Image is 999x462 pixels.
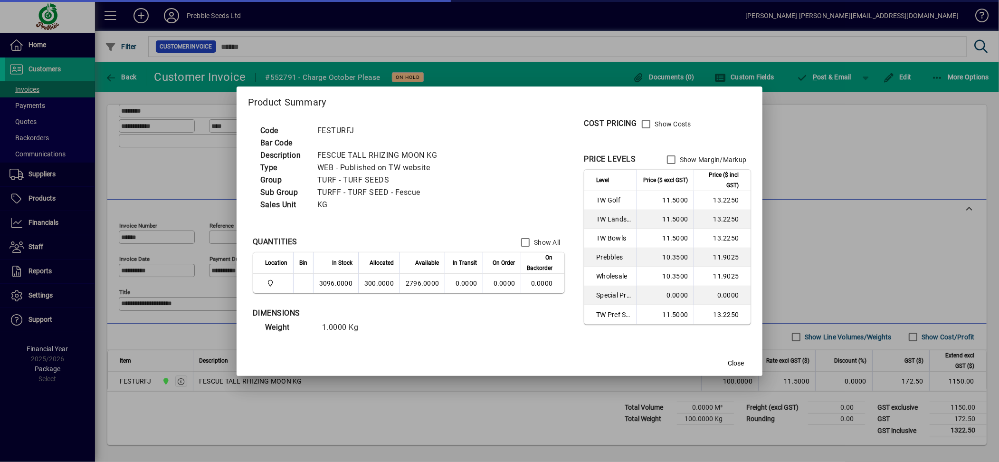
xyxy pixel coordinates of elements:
[400,274,445,293] td: 2796.0000
[494,279,515,287] span: 0.0000
[694,210,751,229] td: 13.2250
[527,252,552,273] span: On Backorder
[313,199,449,211] td: KG
[678,155,747,164] label: Show Margin/Markup
[596,214,631,224] span: TW Landscaper
[256,125,313,137] td: Code
[313,186,449,199] td: TURFF - TURF SEED - Fescue
[596,252,631,262] span: Prebbles
[456,279,477,287] span: 0.0000
[721,355,751,372] button: Close
[694,286,751,305] td: 0.0000
[256,186,313,199] td: Sub Group
[253,236,297,248] div: QUANTITIES
[694,267,751,286] td: 11.9025
[596,310,631,319] span: TW Pref Sup
[317,321,374,334] td: 1.0000 Kg
[532,238,560,247] label: Show All
[700,170,739,191] span: Price ($ incl GST)
[643,175,688,185] span: Price ($ excl GST)
[728,358,744,368] span: Close
[637,229,694,248] td: 11.5000
[653,119,691,129] label: Show Costs
[694,191,751,210] td: 13.2250
[253,308,490,319] div: DIMENSIONS
[256,137,313,149] td: Bar Code
[596,233,631,243] span: TW Bowls
[313,174,449,186] td: TURF - TURF SEEDS
[313,162,449,174] td: WEB - Published on TW website
[415,258,439,268] span: Available
[493,258,515,268] span: On Order
[637,191,694,210] td: 11.5000
[694,305,751,324] td: 13.2250
[256,174,313,186] td: Group
[596,271,631,281] span: Wholesale
[313,125,449,137] td: FESTURFJ
[237,87,763,114] h2: Product Summary
[694,248,751,267] td: 11.9025
[453,258,477,268] span: In Transit
[637,267,694,286] td: 10.3500
[313,274,358,293] td: 3096.0000
[637,305,694,324] td: 11.5000
[596,195,631,205] span: TW Golf
[313,149,449,162] td: FESCUE TALL RHIZING MOON KG
[637,286,694,305] td: 0.0000
[256,199,313,211] td: Sales Unit
[694,229,751,248] td: 13.2250
[358,274,400,293] td: 300.0000
[332,258,352,268] span: In Stock
[521,274,564,293] td: 0.0000
[265,258,287,268] span: Location
[637,248,694,267] td: 10.3500
[637,210,694,229] td: 11.5000
[256,149,313,162] td: Description
[256,162,313,174] td: Type
[299,258,307,268] span: Bin
[370,258,394,268] span: Allocated
[584,118,637,129] div: COST PRICING
[584,154,636,165] div: PRICE LEVELS
[596,175,609,185] span: Level
[260,321,317,334] td: Weight
[596,290,631,300] span: Special Price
